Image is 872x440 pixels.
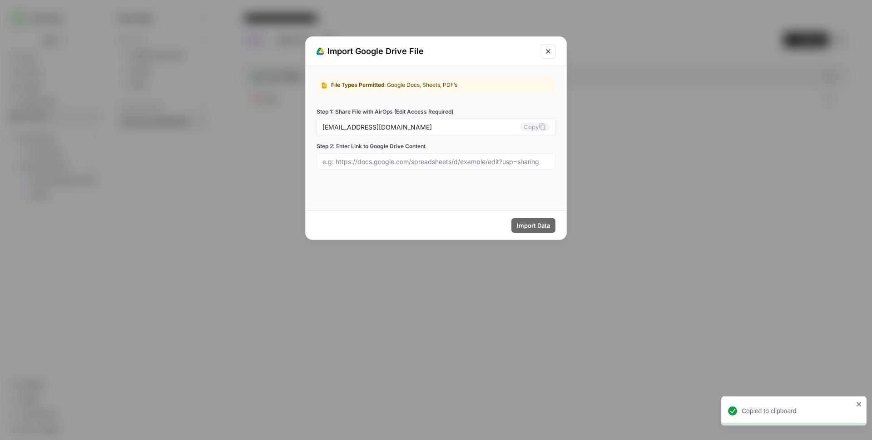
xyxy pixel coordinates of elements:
[384,81,457,88] span: : Google Docs, Sheets, PDF’s
[520,122,550,131] button: Copy
[742,406,853,415] div: Copied to clipboard
[517,221,550,230] span: Import Data
[511,218,555,233] button: Import Data
[317,142,555,150] label: Step 2: Enter Link to Google Drive Content
[331,81,384,88] span: File Types Permitted
[317,45,535,58] div: Import Google Drive File
[541,44,555,59] button: Close modal
[856,400,862,408] button: close
[317,108,555,116] label: Step 1: Share File with AirOps (Edit Access Required)
[322,157,550,165] input: e.g: https://docs.google.com/spreadsheets/d/example/edit?usp=sharing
